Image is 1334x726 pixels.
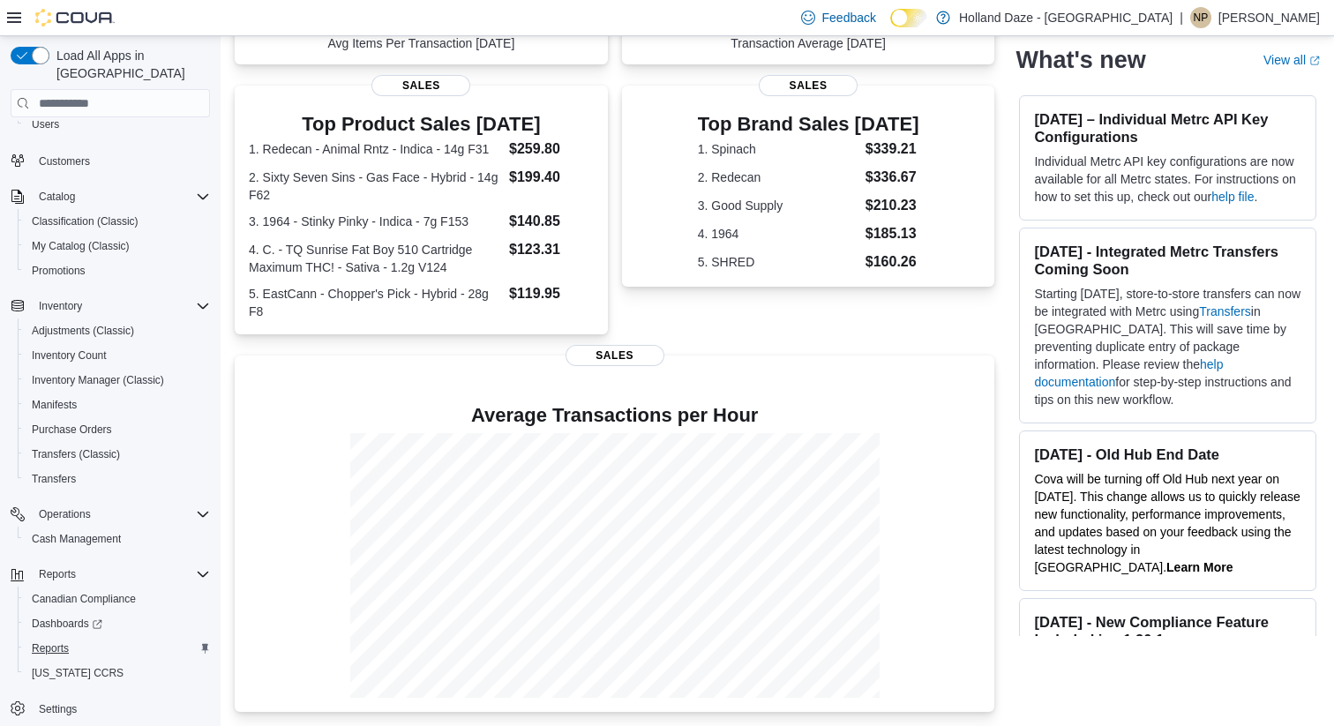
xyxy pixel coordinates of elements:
[32,296,89,317] button: Inventory
[25,345,210,366] span: Inventory Count
[18,587,217,611] button: Canadian Compliance
[32,504,98,525] button: Operations
[890,27,891,28] span: Dark Mode
[25,320,141,341] a: Adjustments (Classic)
[1034,153,1301,206] p: Individual Metrc API key configurations are now available for all Metrc states. For instructions ...
[32,447,120,461] span: Transfers (Classic)
[25,638,76,659] a: Reports
[25,588,143,610] a: Canadian Compliance
[25,114,210,135] span: Users
[959,7,1173,28] p: Holland Daze - [GEOGRAPHIC_DATA]
[4,562,217,587] button: Reports
[18,343,217,368] button: Inventory Count
[1211,190,1254,204] a: help file
[32,264,86,278] span: Promotions
[32,698,210,720] span: Settings
[39,190,75,204] span: Catalog
[25,468,83,490] a: Transfers
[698,225,858,243] dt: 4. 1964
[32,348,107,363] span: Inventory Count
[249,168,502,204] dt: 2. Sixty Seven Sins - Gas Face - Hybrid - 14g F62
[32,699,84,720] a: Settings
[25,394,210,415] span: Manifests
[32,564,210,585] span: Reports
[25,613,210,634] span: Dashboards
[698,253,858,271] dt: 5. SHRED
[18,112,217,137] button: Users
[25,662,131,684] a: [US_STATE] CCRS
[18,234,217,258] button: My Catalog (Classic)
[249,285,502,320] dt: 5. EastCann - Chopper's Pick - Hybrid - 28g F8
[249,213,502,230] dt: 3. 1964 - Stinky Pinky - Indica - 7g F153
[25,345,114,366] a: Inventory Count
[32,423,112,437] span: Purchase Orders
[249,140,502,158] dt: 1. Redecan - Animal Rntz - Indica - 14g F31
[25,444,210,465] span: Transfers (Classic)
[509,167,594,188] dd: $199.40
[18,442,217,467] button: Transfers (Classic)
[32,239,130,253] span: My Catalog (Classic)
[509,239,594,260] dd: $123.31
[866,167,919,188] dd: $336.67
[32,149,210,171] span: Customers
[822,9,876,26] span: Feedback
[32,592,136,606] span: Canadian Compliance
[32,117,59,131] span: Users
[32,151,97,172] a: Customers
[25,613,109,634] a: Dashboards
[509,211,594,232] dd: $140.85
[866,138,919,160] dd: $339.21
[39,299,82,313] span: Inventory
[509,283,594,304] dd: $119.95
[25,444,127,465] a: Transfers (Classic)
[25,419,210,440] span: Purchase Orders
[25,588,210,610] span: Canadian Compliance
[18,318,217,343] button: Adjustments (Classic)
[25,528,128,550] a: Cash Management
[1218,7,1320,28] p: [PERSON_NAME]
[249,405,980,426] h4: Average Transactions per Hour
[1034,243,1301,278] h3: [DATE] - Integrated Metrc Transfers Coming Soon
[32,641,69,655] span: Reports
[18,467,217,491] button: Transfers
[1263,53,1320,67] a: View allExternal link
[32,617,102,631] span: Dashboards
[39,154,90,168] span: Customers
[18,417,217,442] button: Purchase Orders
[32,532,121,546] span: Cash Management
[25,528,210,550] span: Cash Management
[32,324,134,338] span: Adjustments (Classic)
[32,214,139,228] span: Classification (Classic)
[18,209,217,234] button: Classification (Classic)
[4,184,217,209] button: Catalog
[866,251,919,273] dd: $160.26
[698,197,858,214] dt: 3. Good Supply
[18,393,217,417] button: Manifests
[866,223,919,244] dd: $185.13
[698,114,919,135] h3: Top Brand Sales [DATE]
[39,507,91,521] span: Operations
[866,195,919,216] dd: $210.23
[32,296,210,317] span: Inventory
[509,138,594,160] dd: $259.80
[759,75,858,96] span: Sales
[25,320,210,341] span: Adjustments (Classic)
[25,260,93,281] a: Promotions
[1015,46,1145,74] h2: What's new
[1166,560,1233,574] a: Learn More
[18,368,217,393] button: Inventory Manager (Classic)
[32,472,76,486] span: Transfers
[25,394,84,415] a: Manifests
[18,636,217,661] button: Reports
[1034,472,1300,574] span: Cova will be turning off Old Hub next year on [DATE]. This change allows us to quickly release ne...
[25,370,210,391] span: Inventory Manager (Classic)
[39,702,77,716] span: Settings
[39,567,76,581] span: Reports
[25,211,146,232] a: Classification (Classic)
[249,241,502,276] dt: 4. C. - TQ Sunrise Fat Boy 510 Cartridge Maximum THC! - Sativa - 1.2g V124
[1034,110,1301,146] h3: [DATE] – Individual Metrc API Key Configurations
[25,370,171,391] a: Inventory Manager (Classic)
[4,147,217,173] button: Customers
[1034,285,1301,408] p: Starting [DATE], store-to-store transfers can now be integrated with Metrc using in [GEOGRAPHIC_D...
